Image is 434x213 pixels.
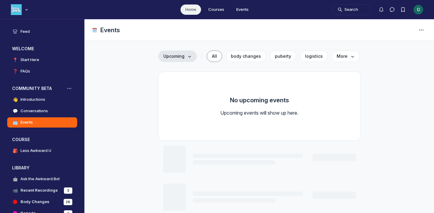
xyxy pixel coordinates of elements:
div: G [414,5,423,14]
span: puberty [275,54,291,59]
button: Search [332,4,371,15]
h3: COURSE [12,137,30,143]
button: Less Awkward Hub logo [11,4,30,16]
div: 3 [64,187,72,194]
a: 👋Introductions [7,94,77,105]
h5: No upcoming events [159,96,360,104]
button: body changes [226,51,266,62]
button: COMMUNITY BETACollapse space [7,84,77,93]
h1: Events [100,26,120,34]
h4: Introductions [20,97,45,103]
button: Upcoming [158,51,197,62]
button: Space settings [416,25,427,35]
button: LIBRARYCollapse space [7,163,77,173]
span: Upcoming [163,53,192,59]
a: Home [181,5,201,15]
span: 🗓️ [92,27,98,33]
span: ❓ [12,68,18,74]
span: 👋 [12,97,18,103]
a: 🎒Less Awkward U [7,146,77,156]
a: Courses [203,5,229,15]
a: 📹Recent Recordings3 [7,185,77,196]
button: Notifications [376,4,387,15]
button: Direct messages [387,4,398,15]
button: puberty [270,51,296,62]
a: ❓FAQs [7,66,77,76]
span: More [337,53,355,59]
h3: WELCOME [12,46,34,52]
button: More [332,51,360,62]
img: Less Awkward Hub logo [11,4,22,15]
a: 🗓️Events [7,117,77,128]
h4: Ask the Awkward Bot [20,176,60,182]
button: All [207,51,222,62]
button: View space group options [66,85,72,91]
a: 💬Conversations [7,106,77,116]
a: Feed [7,26,77,37]
button: Bookmarks [398,4,408,15]
button: logistics [300,51,328,62]
div: 26 [64,199,72,205]
span: 🤖 [12,176,18,182]
span: 📍 [12,57,18,63]
h4: Start Here [20,57,39,63]
a: Events [231,5,253,15]
span: logistics [305,54,323,59]
h4: Less Awkward U [20,148,51,154]
button: WELCOMECollapse space [7,44,77,54]
a: Body Changes26 [7,197,77,207]
span: 🗓️ [12,119,18,125]
h4: Recent Recordings [20,187,58,193]
button: COURSECollapse space [7,135,77,144]
h4: Feed [20,29,30,35]
span: 🎒 [12,148,18,154]
h4: Body Changes [20,199,49,205]
span: Upcoming events will show up here. [220,110,298,116]
header: Page Header [85,19,434,41]
a: 📍Start Here [7,55,77,65]
a: 🤖Ask the Awkward Bot [7,174,77,184]
svg: Space settings [418,26,425,34]
h4: Conversations [20,108,48,114]
span: body changes [231,54,261,59]
button: User menu options [414,5,423,14]
h3: COMMUNITY BETA [12,85,52,91]
span: All [212,54,217,59]
h4: FAQs [20,68,30,74]
h3: LIBRARY [12,165,30,171]
span: 📹 [12,187,18,193]
span: 💬 [12,108,18,114]
h4: Events [20,119,33,125]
